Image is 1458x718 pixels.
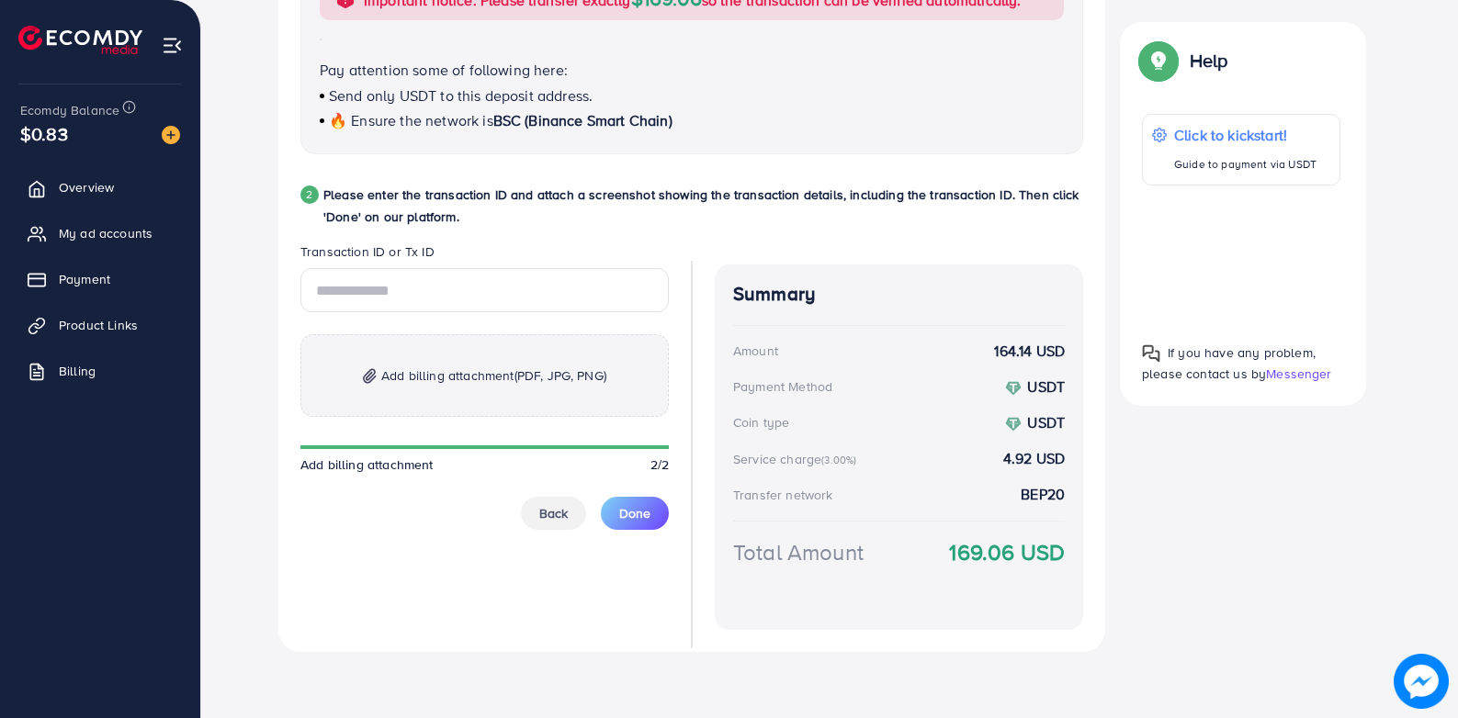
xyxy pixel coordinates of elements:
span: BSC (Binance Smart Chain) [493,110,672,130]
span: Back [539,504,568,522]
strong: USDT [1027,376,1065,397]
span: My ad accounts [59,224,153,242]
strong: 164.14 USD [994,341,1065,362]
a: Payment [14,261,186,297]
div: 2 [300,185,319,204]
small: (3.00%) [821,453,856,467]
p: Help [1190,50,1228,72]
strong: USDT [1027,412,1065,432]
strong: 4.92 USD [1003,448,1065,469]
img: coin [1005,416,1022,432]
span: Billing [59,362,96,380]
span: Payment [59,270,110,288]
img: menu [162,35,183,56]
span: Done [619,504,650,522]
span: If you have any problem, please contact us by [1142,343,1316,383]
img: logo [18,26,142,54]
span: Add billing attachment [300,455,434,474]
span: 2/2 [650,455,669,474]
a: My ad accounts [14,215,186,252]
strong: BEP20 [1021,484,1065,505]
p: Click to kickstart! [1174,124,1317,146]
span: $0.83 [17,112,71,156]
span: Ecomdy Balance [20,101,119,119]
div: Service charge [733,450,862,468]
legend: Transaction ID or Tx ID [300,242,669,268]
div: Coin type [733,413,789,432]
button: Back [521,497,586,530]
img: coin [1005,380,1022,397]
span: Messenger [1266,365,1331,383]
p: Guide to payment via USDT [1174,153,1317,175]
div: Amount [733,342,778,360]
a: Billing [14,353,186,389]
p: Pay attention some of following here: [320,59,1064,81]
a: Overview [14,169,186,206]
img: Popup guide [1142,344,1160,363]
img: Popup guide [1142,44,1175,77]
span: Product Links [59,316,138,334]
a: Product Links [14,307,186,343]
span: 🔥 Ensure the network is [329,110,493,130]
p: Send only USDT to this deposit address. [320,84,1064,107]
span: Overview [59,178,114,196]
p: Please enter the transaction ID and attach a screenshot showing the transaction details, includin... [323,184,1083,228]
span: Add billing attachment [381,365,606,387]
div: Payment Method [733,377,832,396]
button: Done [601,497,669,530]
img: image [162,126,180,144]
img: img [363,368,377,384]
div: Total Amount [733,536,864,568]
div: Transfer network [733,486,833,504]
img: image [1399,659,1443,703]
strong: 169.06 USD [949,536,1065,568]
span: (PDF, JPG, PNG) [514,366,606,385]
h4: Summary [733,283,1065,306]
